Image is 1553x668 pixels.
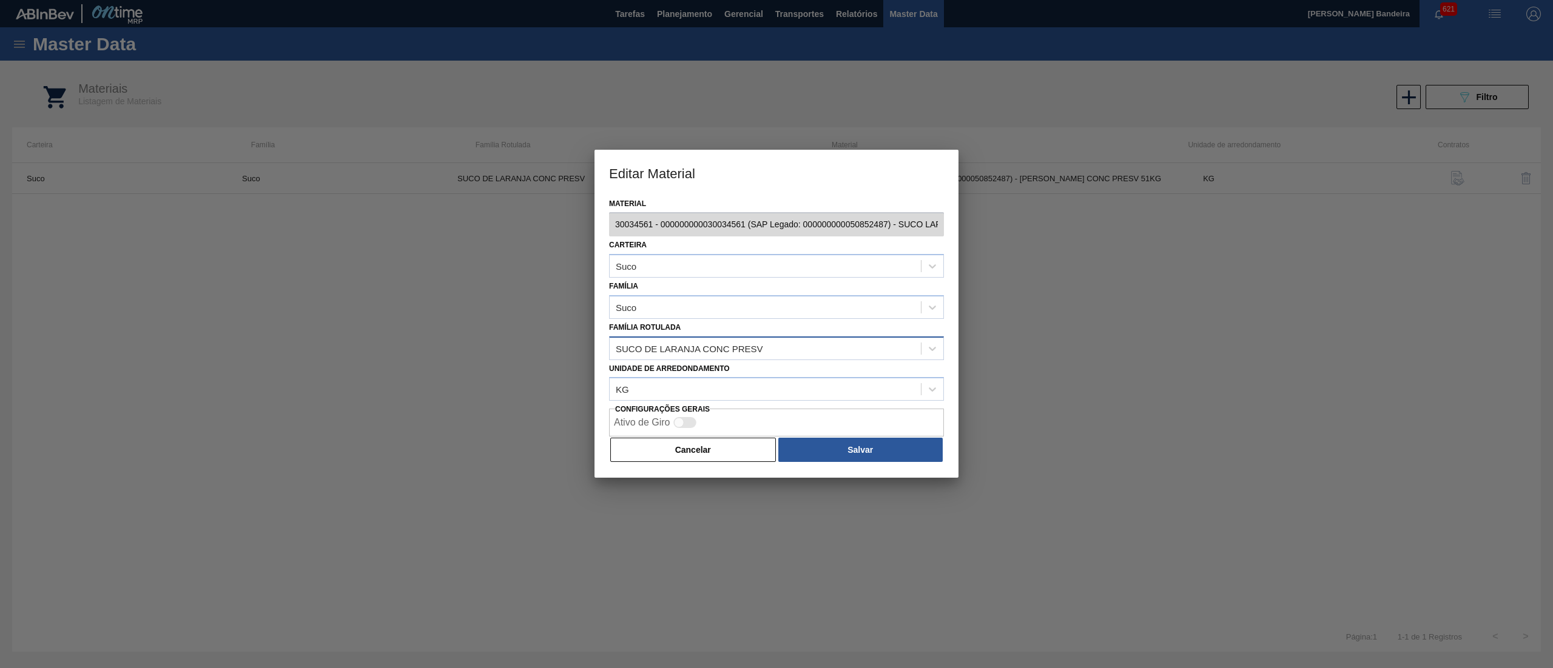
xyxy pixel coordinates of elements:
[614,417,670,427] label: Ativo de Giro
[609,282,638,290] label: Família
[609,364,730,373] label: Unidade de arredondamento
[616,261,636,272] div: Suco
[778,438,943,462] button: Salvar
[615,405,710,413] label: Configurações Gerais
[609,323,681,332] label: Família Rotulada
[595,150,958,196] h3: Editar Material
[616,343,763,353] div: SUCO DE LARANJA CONC PRESV
[610,438,776,462] button: Cancelar
[609,241,647,249] label: Carteira
[616,384,629,395] div: KG
[609,195,944,213] label: Material
[616,302,636,312] div: Suco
